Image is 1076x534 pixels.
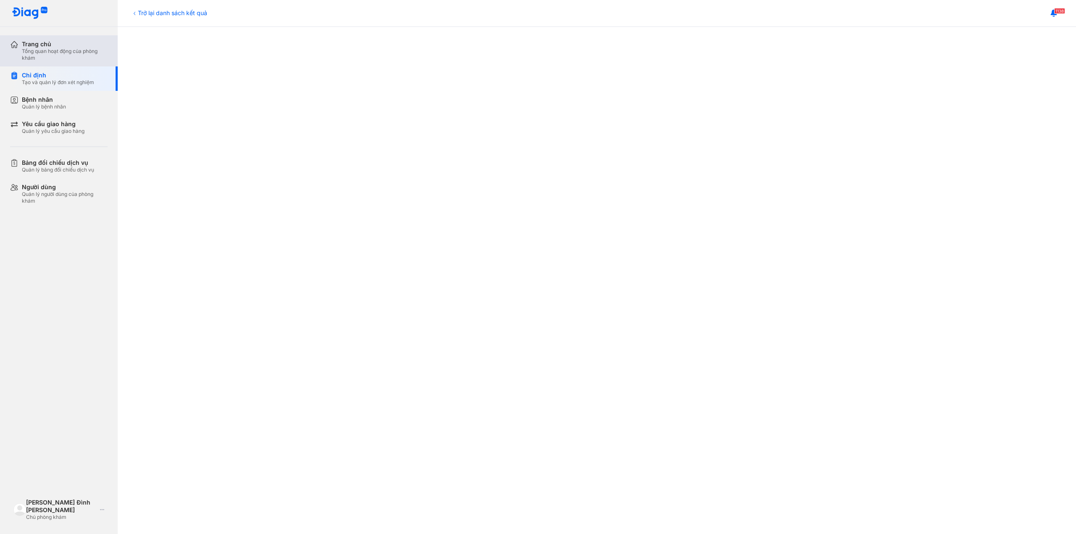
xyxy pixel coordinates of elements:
div: Quản lý yêu cầu giao hàng [22,128,84,135]
div: [PERSON_NAME] Đình [PERSON_NAME] [26,499,97,514]
img: logo [13,503,26,516]
div: Yêu cầu giao hàng [22,120,84,128]
div: Tổng quan hoạt động của phòng khám [22,48,108,61]
div: Chủ phòng khám [26,514,97,521]
div: Chỉ định [22,71,94,79]
div: Tạo và quản lý đơn xét nghiệm [22,79,94,86]
div: Bệnh nhân [22,96,66,103]
div: Quản lý bảng đối chiếu dịch vụ [22,167,94,173]
div: Bảng đối chiếu dịch vụ [22,159,94,167]
div: Trang chủ [22,40,108,48]
div: Quản lý người dùng của phòng khám [22,191,108,204]
div: Quản lý bệnh nhân [22,103,66,110]
div: Trở lại danh sách kết quả [131,8,207,17]
div: Người dùng [22,183,108,191]
img: logo [12,7,48,20]
span: 1138 [1054,8,1065,14]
